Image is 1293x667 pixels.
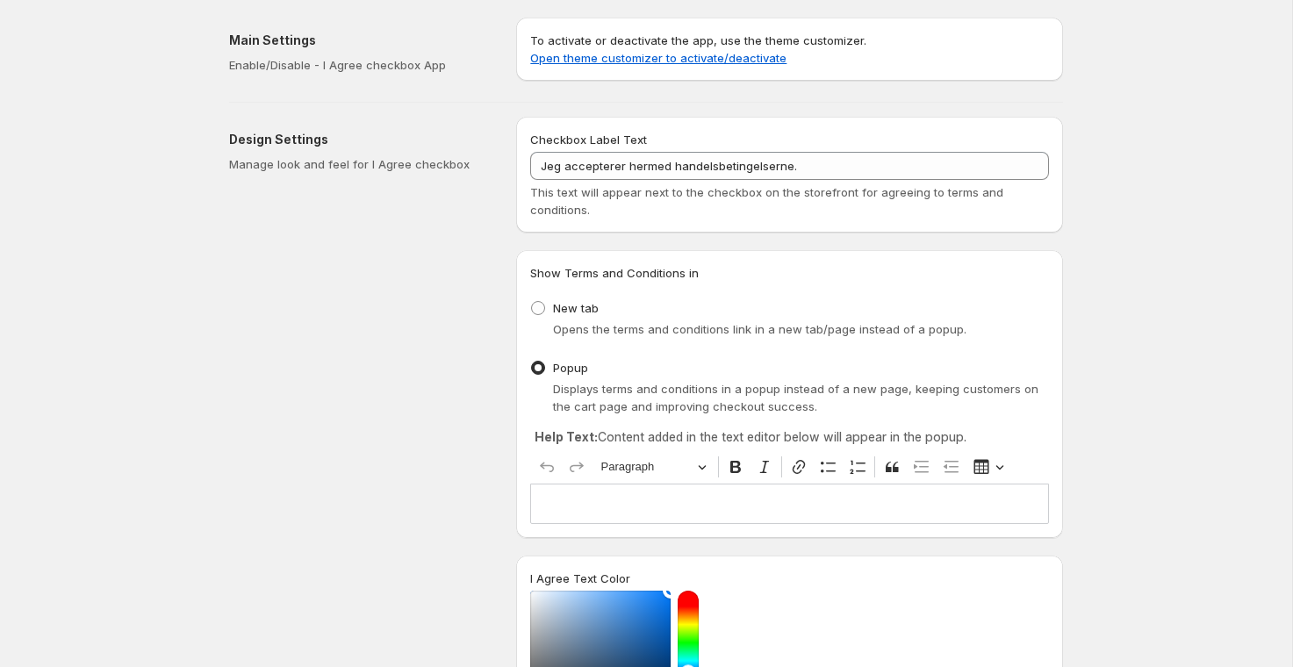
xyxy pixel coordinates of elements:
span: Popup [553,361,588,375]
h2: Main Settings [229,32,488,49]
strong: Help Text: [535,429,598,444]
p: Manage look and feel for I Agree checkbox [229,155,488,173]
span: This text will appear next to the checkbox on the storefront for agreeing to terms and conditions. [530,185,1003,217]
span: Show Terms and Conditions in [530,266,699,280]
a: Open theme customizer to activate/deactivate [530,51,787,65]
h2: Design Settings [229,131,488,148]
p: Enable/Disable - I Agree checkbox App [229,56,488,74]
label: I Agree Text Color [530,570,630,587]
div: Editor toolbar [530,450,1049,484]
div: Editor editing area: main. Press ⌥0 for help. [530,484,1049,523]
span: Opens the terms and conditions link in a new tab/page instead of a popup. [553,322,966,336]
button: Paragraph, Heading [593,454,715,481]
span: Checkbox Label Text [530,133,647,147]
p: Content added in the text editor below will appear in the popup. [535,428,1045,446]
p: To activate or deactivate the app, use the theme customizer. [530,32,1049,67]
span: New tab [553,301,599,315]
span: Paragraph [601,456,693,477]
span: Displays terms and conditions in a popup instead of a new page, keeping customers on the cart pag... [553,382,1038,413]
